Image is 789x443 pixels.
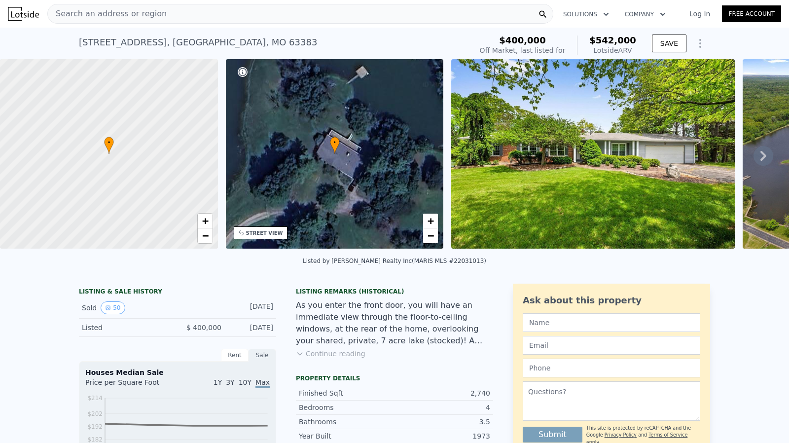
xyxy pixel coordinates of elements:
div: Sale [249,349,276,362]
span: 3Y [226,378,234,386]
span: $400,000 [499,35,546,45]
div: 3.5 [394,417,490,427]
input: Name [523,313,700,332]
div: 1973 [394,431,490,441]
span: 10Y [239,378,251,386]
span: Search an address or region [48,8,167,20]
button: Company [617,5,674,23]
a: Free Account [722,5,781,22]
span: $542,000 [589,35,636,45]
span: $ 400,000 [186,324,221,332]
div: Lotside ARV [589,45,636,55]
div: Off Market, last listed for [480,45,566,55]
button: Submit [523,427,582,443]
a: Zoom out [198,228,213,243]
a: Log In [678,9,722,19]
div: Listed [82,323,170,332]
a: Zoom in [423,214,438,228]
input: Phone [523,359,700,377]
button: SAVE [652,35,686,52]
div: Property details [296,374,493,382]
button: Continue reading [296,349,365,359]
span: 1Y [214,378,222,386]
input: Email [523,336,700,355]
div: Finished Sqft [299,388,394,398]
a: Zoom in [198,214,213,228]
button: View historical data [101,301,125,314]
div: Rent [221,349,249,362]
div: Ask about this property [523,294,700,307]
button: Show Options [690,34,710,53]
a: Terms of Service [648,432,687,438]
tspan: $192 [87,423,103,430]
span: − [202,229,208,242]
tspan: $182 [87,436,103,443]
div: Listed by [PERSON_NAME] Realty Inc (MARIS MLS #22031013) [303,258,486,264]
span: • [104,138,114,147]
div: Listing Remarks (Historical) [296,288,493,295]
div: [DATE] [229,301,273,314]
div: Sold [82,301,170,314]
a: Privacy Policy [605,432,637,438]
img: Lotside [8,7,39,21]
div: Price per Square Foot [85,377,178,393]
div: As you enter the front door, you will have an immediate view through the floor-to-ceiling windows... [296,299,493,347]
span: Max [255,378,270,388]
tspan: $214 [87,395,103,402]
div: [STREET_ADDRESS] , [GEOGRAPHIC_DATA] , MO 63383 [79,36,317,49]
div: Year Built [299,431,394,441]
button: Solutions [555,5,617,23]
div: Houses Median Sale [85,368,270,377]
span: − [428,229,434,242]
a: Zoom out [423,228,438,243]
span: + [202,215,208,227]
div: [DATE] [229,323,273,332]
div: Bedrooms [299,403,394,412]
span: + [428,215,434,227]
tspan: $202 [87,410,103,417]
span: • [330,138,340,147]
div: • [104,137,114,154]
div: 2,740 [394,388,490,398]
div: LISTING & SALE HISTORY [79,288,276,297]
div: • [330,137,340,154]
div: STREET VIEW [246,229,283,237]
div: 4 [394,403,490,412]
div: Bathrooms [299,417,394,427]
img: Sale: 136360704 Parcel: 61840652 [451,59,735,249]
